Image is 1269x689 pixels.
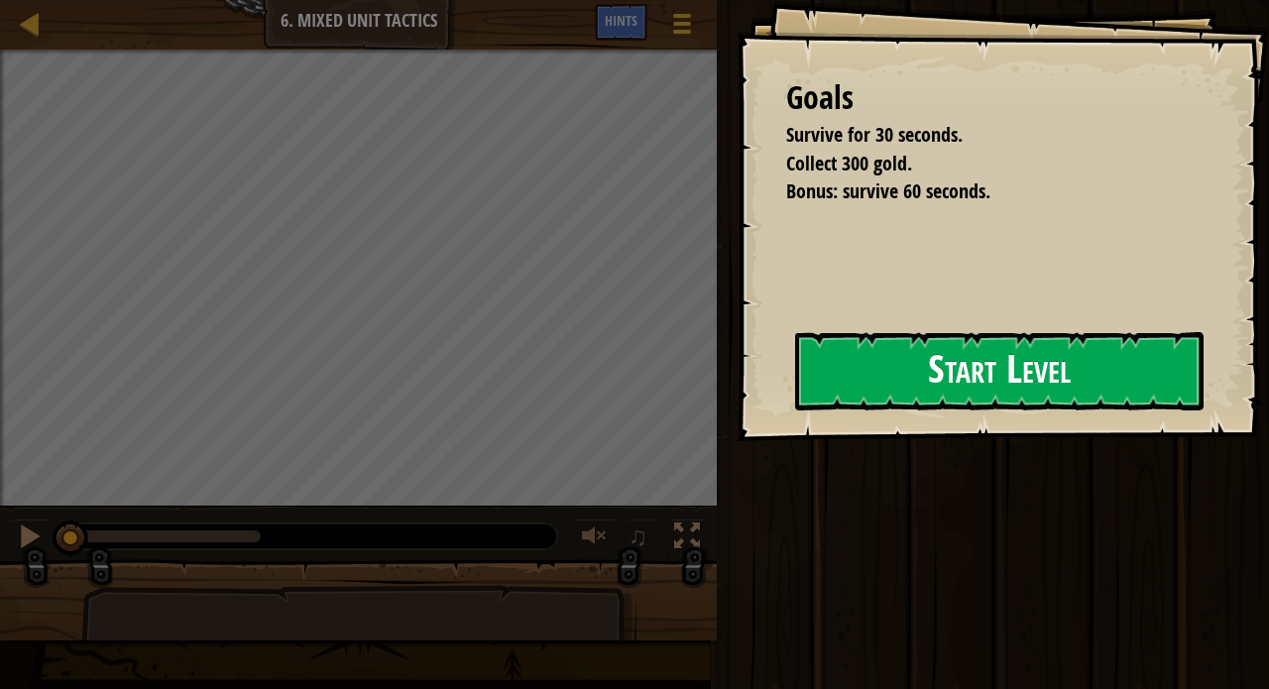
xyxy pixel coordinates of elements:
[786,121,963,148] span: Survive for 30 seconds.
[786,177,990,204] span: Bonus: survive 60 seconds.
[657,4,707,51] button: Show game menu
[761,150,1195,178] li: Collect 300 gold.
[625,518,658,559] button: ♫
[605,11,637,30] span: Hints
[667,518,707,559] button: Toggle fullscreen
[575,518,615,559] button: Adjust volume
[761,177,1195,206] li: Bonus: survive 60 seconds.
[786,150,912,176] span: Collect 300 gold.
[761,121,1195,150] li: Survive for 30 seconds.
[10,518,50,559] button: ⌘ + P: Pause
[629,521,648,551] span: ♫
[786,75,1200,121] div: Goals
[795,332,1204,410] button: Start Level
